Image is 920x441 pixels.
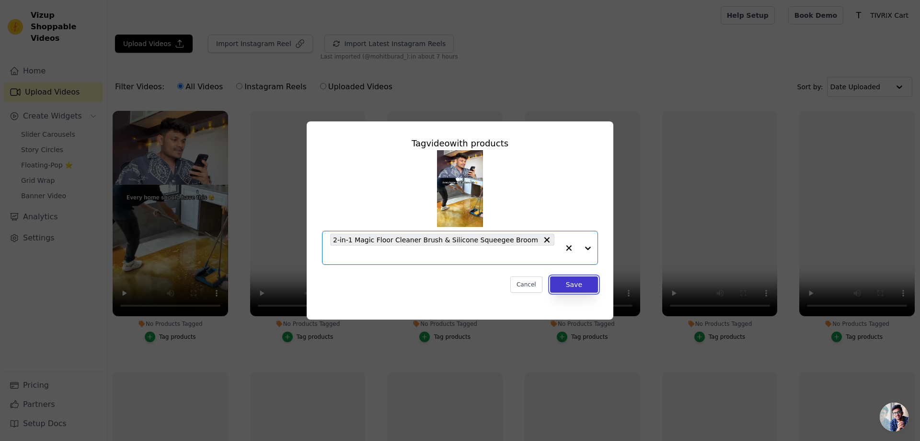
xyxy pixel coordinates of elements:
img: reel-preview-1pn8z2-4y.myshopify.com-3656927922558481845_56696609290.jpeg [437,150,483,227]
span: 2-in-1 Magic Floor Cleaner Brush & Silicone Squeegee Broom [333,234,538,245]
button: Save [550,276,598,293]
button: Cancel [510,276,542,293]
div: Tag video with products [322,137,598,150]
div: Open chat [880,403,908,431]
